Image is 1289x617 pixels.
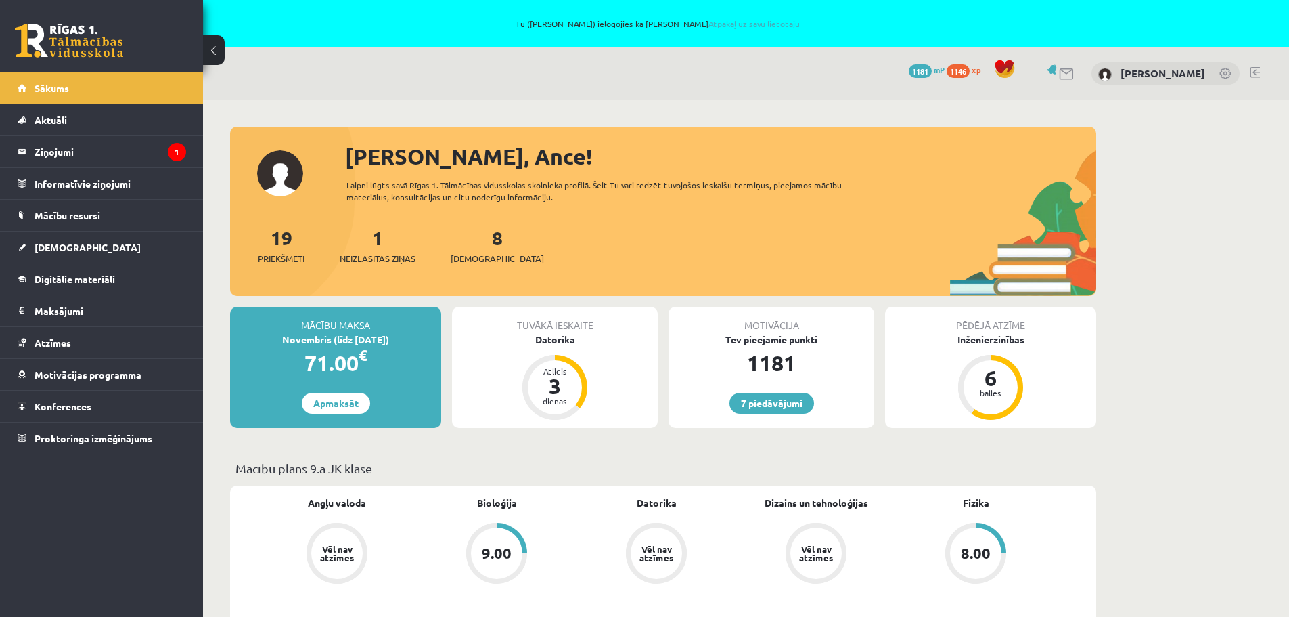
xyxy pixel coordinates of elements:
div: balles [970,389,1011,397]
span: [DEMOGRAPHIC_DATA] [35,241,141,253]
span: [DEMOGRAPHIC_DATA] [451,252,544,265]
div: 71.00 [230,347,441,379]
div: 9.00 [482,546,512,561]
div: dienas [535,397,575,405]
a: Konferences [18,391,186,422]
div: Mācību maksa [230,307,441,333]
legend: Informatīvie ziņojumi [35,168,186,199]
a: Atpakaļ uz savu lietotāju [708,18,800,29]
span: Motivācijas programma [35,368,141,381]
a: Fizika [963,496,989,510]
a: Motivācijas programma [18,359,186,390]
a: Rīgas 1. Tālmācības vidusskola [15,24,123,58]
span: Mācību resursi [35,209,100,221]
legend: Maksājumi [35,295,186,326]
a: Inženierzinības 6 balles [885,333,1096,422]
div: 3 [535,375,575,397]
a: Aktuāli [18,104,186,135]
p: Mācību plāns 9.a JK klase [235,459,1091,477]
a: Ziņojumi1 [18,136,186,167]
span: mP [934,64,945,75]
a: Vēl nav atzīmes [736,523,896,587]
a: Sākums [18,72,186,104]
span: Priekšmeti [258,252,304,265]
div: 8.00 [961,546,991,561]
div: Inženierzinības [885,333,1096,347]
div: [PERSON_NAME], Ance! [345,140,1096,173]
a: 1146 xp [947,64,987,75]
a: Apmaksāt [302,393,370,414]
div: Vēl nav atzīmes [637,545,675,562]
div: Pēdējā atzīme [885,307,1096,333]
a: 9.00 [417,523,576,587]
a: [PERSON_NAME] [1121,66,1205,80]
span: xp [972,64,980,75]
img: Ance Āboliņa [1098,68,1112,81]
span: Aktuāli [35,114,67,126]
span: Proktoringa izmēģinājums [35,432,152,444]
a: 7 piedāvājumi [729,393,814,414]
div: Tuvākā ieskaite [452,307,658,333]
legend: Ziņojumi [35,136,186,167]
span: Tu ([PERSON_NAME]) ielogojies kā [PERSON_NAME] [156,20,1160,28]
span: Neizlasītās ziņas [340,252,415,265]
a: Vēl nav atzīmes [576,523,736,587]
a: Digitālie materiāli [18,263,186,295]
div: Datorika [452,333,658,347]
div: Tev pieejamie punkti [669,333,874,347]
i: 1 [168,143,186,161]
div: 1181 [669,347,874,379]
div: Vēl nav atzīmes [318,545,356,562]
a: Datorika Atlicis 3 dienas [452,333,658,422]
div: Laipni lūgts savā Rīgas 1. Tālmācības vidusskolas skolnieka profilā. Šeit Tu vari redzēt tuvojošo... [346,179,866,203]
a: 8[DEMOGRAPHIC_DATA] [451,226,544,265]
span: Sākums [35,82,69,94]
a: Informatīvie ziņojumi [18,168,186,199]
a: Datorika [637,496,677,510]
a: Maksājumi [18,295,186,326]
span: 1181 [909,64,932,78]
span: 1146 [947,64,970,78]
a: [DEMOGRAPHIC_DATA] [18,232,186,263]
a: Dizains un tehnoloģijas [765,496,868,510]
a: 19Priekšmeti [258,226,304,265]
a: 1Neizlasītās ziņas [340,226,415,265]
div: Novembris (līdz [DATE]) [230,333,441,347]
div: 6 [970,367,1011,389]
a: 1181 mP [909,64,945,75]
a: 8.00 [896,523,1056,587]
span: € [359,345,367,365]
span: Digitālie materiāli [35,273,115,285]
a: Bioloģija [477,496,517,510]
div: Vēl nav atzīmes [797,545,835,562]
a: Atzīmes [18,327,186,358]
a: Angļu valoda [308,496,366,510]
a: Mācību resursi [18,200,186,231]
span: Konferences [35,400,91,412]
a: Vēl nav atzīmes [257,523,417,587]
span: Atzīmes [35,337,71,349]
div: Motivācija [669,307,874,333]
div: Atlicis [535,367,575,375]
a: Proktoringa izmēģinājums [18,423,186,454]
